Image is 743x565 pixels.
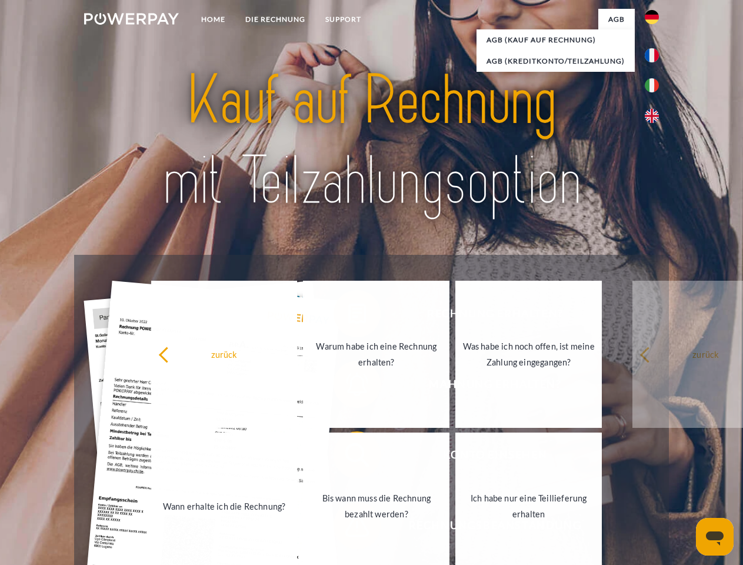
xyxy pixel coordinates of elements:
[315,9,371,30] a: SUPPORT
[645,48,659,62] img: fr
[462,338,595,370] div: Was habe ich noch offen, ist meine Zahlung eingegangen?
[645,109,659,123] img: en
[84,13,179,25] img: logo-powerpay-white.svg
[112,56,631,225] img: title-powerpay_de.svg
[477,51,635,72] a: AGB (Kreditkonto/Teilzahlung)
[191,9,235,30] a: Home
[462,490,595,522] div: Ich habe nur eine Teillieferung erhalten
[158,346,291,362] div: zurück
[235,9,315,30] a: DIE RECHNUNG
[696,518,734,556] iframe: Schaltfläche zum Öffnen des Messaging-Fensters
[455,281,602,428] a: Was habe ich noch offen, ist meine Zahlung eingegangen?
[310,338,442,370] div: Warum habe ich eine Rechnung erhalten?
[158,498,291,514] div: Wann erhalte ich die Rechnung?
[477,29,635,51] a: AGB (Kauf auf Rechnung)
[598,9,635,30] a: agb
[645,10,659,24] img: de
[310,490,442,522] div: Bis wann muss die Rechnung bezahlt werden?
[645,78,659,92] img: it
